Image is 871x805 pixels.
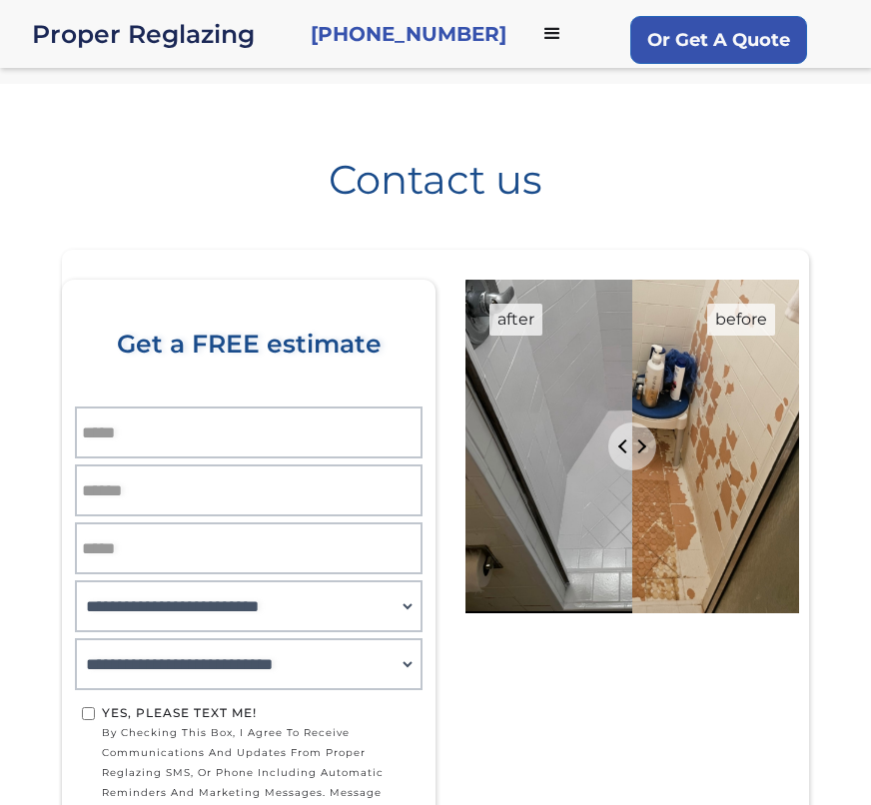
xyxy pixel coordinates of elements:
[630,16,807,64] a: Or Get A Quote
[82,330,416,413] div: Get a FREE estimate
[82,707,95,720] input: Yes, Please text me!by checking this box, I agree to receive communications and updates from Prop...
[32,20,295,48] a: home
[102,703,416,723] div: Yes, Please text me!
[32,20,295,48] div: Proper Reglazing
[46,144,825,200] h1: Contact us
[311,20,506,48] a: [PHONE_NUMBER]
[522,4,582,64] div: menu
